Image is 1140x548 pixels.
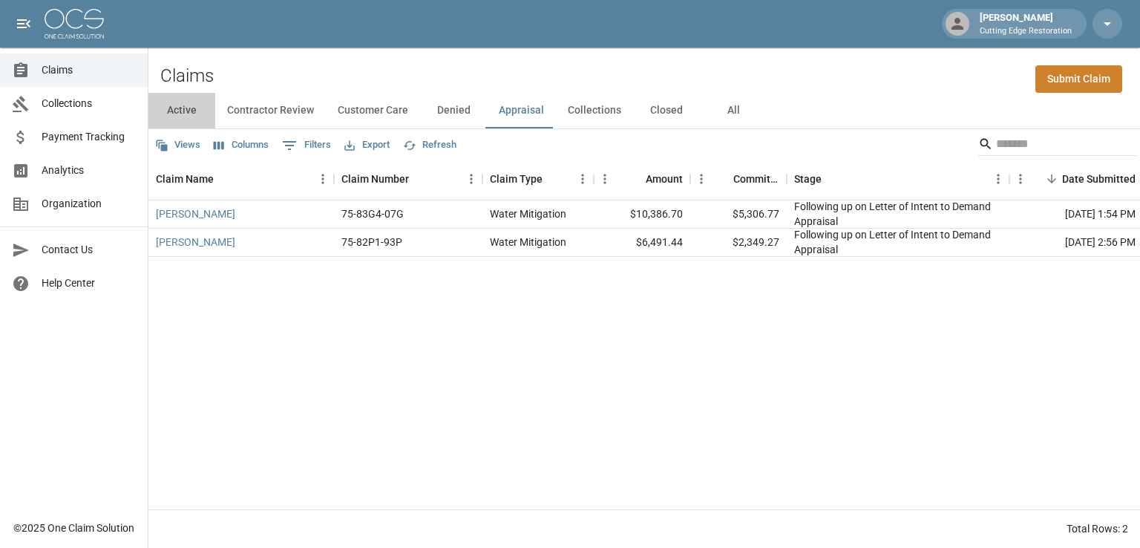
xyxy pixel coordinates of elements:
[490,206,566,221] div: Water Mitigation
[543,169,563,189] button: Sort
[215,93,326,128] button: Contractor Review
[794,158,822,200] div: Stage
[341,235,402,249] div: 75-82P1-93P
[334,158,482,200] div: Claim Number
[482,158,594,200] div: Claim Type
[341,206,404,221] div: 75-83G4-07G
[794,199,1002,229] div: Following up on Letter of Intent to Demand Appraisal
[160,65,214,87] h2: Claims
[978,132,1137,159] div: Search
[42,163,136,178] span: Analytics
[9,9,39,39] button: open drawer
[45,9,104,39] img: ocs-logo-white-transparent.png
[556,93,633,128] button: Collections
[1009,168,1032,190] button: Menu
[42,62,136,78] span: Claims
[214,169,235,189] button: Sort
[974,10,1078,37] div: [PERSON_NAME]
[148,93,215,128] button: Active
[42,129,136,145] span: Payment Tracking
[594,158,690,200] div: Amount
[1067,521,1128,536] div: Total Rows: 2
[690,168,712,190] button: Menu
[571,168,594,190] button: Menu
[594,229,690,257] div: $6,491.44
[700,93,767,128] button: All
[794,227,1002,257] div: Following up on Letter of Intent to Demand Appraisal
[490,158,543,200] div: Claim Type
[409,169,430,189] button: Sort
[690,229,787,257] div: $2,349.27
[312,168,334,190] button: Menu
[712,169,733,189] button: Sort
[633,93,700,128] button: Closed
[42,242,136,258] span: Contact Us
[148,93,1140,128] div: dynamic tabs
[987,168,1009,190] button: Menu
[210,134,272,157] button: Select columns
[487,93,556,128] button: Appraisal
[1041,169,1062,189] button: Sort
[148,158,334,200] div: Claim Name
[156,206,235,221] a: [PERSON_NAME]
[42,96,136,111] span: Collections
[420,93,487,128] button: Denied
[460,168,482,190] button: Menu
[1062,158,1136,200] div: Date Submitted
[341,158,409,200] div: Claim Number
[326,93,420,128] button: Customer Care
[594,200,690,229] div: $10,386.70
[625,169,646,189] button: Sort
[822,169,842,189] button: Sort
[787,158,1009,200] div: Stage
[42,196,136,212] span: Organization
[13,521,134,535] div: © 2025 One Claim Solution
[690,200,787,229] div: $5,306.77
[341,134,393,157] button: Export
[42,275,136,291] span: Help Center
[278,134,335,157] button: Show filters
[733,158,779,200] div: Committed Amount
[594,168,616,190] button: Menu
[399,134,460,157] button: Refresh
[646,158,683,200] div: Amount
[156,158,214,200] div: Claim Name
[1035,65,1122,93] a: Submit Claim
[690,158,787,200] div: Committed Amount
[156,235,235,249] a: [PERSON_NAME]
[980,25,1072,38] p: Cutting Edge Restoration
[490,235,566,249] div: Water Mitigation
[151,134,204,157] button: Views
